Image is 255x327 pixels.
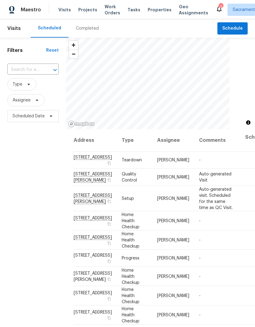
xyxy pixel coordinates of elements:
[199,172,231,182] span: Auto-generated Visit
[69,41,78,50] button: Zoom in
[122,287,139,304] span: Home Health Checkup
[13,113,45,119] span: Scheduled Date
[245,119,252,126] button: Toggle attribution
[122,307,139,323] span: Home Health Checkup
[157,256,189,260] span: [PERSON_NAME]
[199,187,233,210] span: Auto-generated visit. Scheduled for the same time as QC Visit.
[105,4,120,16] span: Work Orders
[122,196,134,200] span: Setup
[106,296,112,301] button: Copy Address
[199,158,201,162] span: -
[106,276,112,282] button: Copy Address
[157,274,189,278] span: [PERSON_NAME]
[199,238,201,242] span: -
[106,240,112,246] button: Copy Address
[66,38,229,129] canvas: Map
[13,81,22,87] span: Type
[157,196,189,200] span: [PERSON_NAME]
[106,177,112,183] button: Copy Address
[7,22,21,35] span: Visits
[122,158,142,162] span: Teardown
[122,212,139,229] span: Home Health Checkup
[74,310,112,314] span: [STREET_ADDRESS]
[222,25,243,32] span: Schedule
[246,119,250,126] span: Toggle attribution
[194,129,240,152] th: Comments
[199,274,201,278] span: -
[106,198,112,204] button: Copy Address
[21,7,41,13] span: Maestro
[78,7,97,13] span: Projects
[122,232,139,248] span: Home Health Checkup
[7,65,42,75] input: Search for an address...
[122,268,139,285] span: Home Health Checkup
[51,66,59,74] button: Open
[69,50,78,58] button: Zoom out
[157,158,189,162] span: [PERSON_NAME]
[199,219,201,223] span: -
[179,4,208,16] span: Geo Assignments
[106,315,112,321] button: Copy Address
[106,259,112,264] button: Copy Address
[38,25,61,31] div: Scheduled
[199,293,201,298] span: -
[157,238,189,242] span: [PERSON_NAME]
[13,97,31,103] span: Assignee
[122,256,139,260] span: Progress
[68,120,95,127] a: Mapbox homepage
[7,47,46,53] h1: Filters
[58,7,71,13] span: Visits
[74,253,112,258] span: [STREET_ADDRESS]
[148,7,172,13] span: Properties
[199,313,201,317] span: -
[76,25,99,31] div: Completed
[122,172,137,182] span: Quality Control
[152,129,194,152] th: Assignee
[157,293,189,298] span: [PERSON_NAME]
[106,221,112,226] button: Copy Address
[127,8,140,12] span: Tasks
[117,129,152,152] th: Type
[199,256,201,260] span: -
[46,47,59,53] div: Reset
[157,175,189,179] span: [PERSON_NAME]
[106,160,112,166] button: Copy Address
[219,4,223,10] div: 1
[74,271,112,281] span: [STREET_ADDRESS][PERSON_NAME]
[157,313,189,317] span: [PERSON_NAME]
[157,219,189,223] span: [PERSON_NAME]
[73,129,117,152] th: Address
[74,291,112,295] span: [STREET_ADDRESS]
[217,22,248,35] button: Schedule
